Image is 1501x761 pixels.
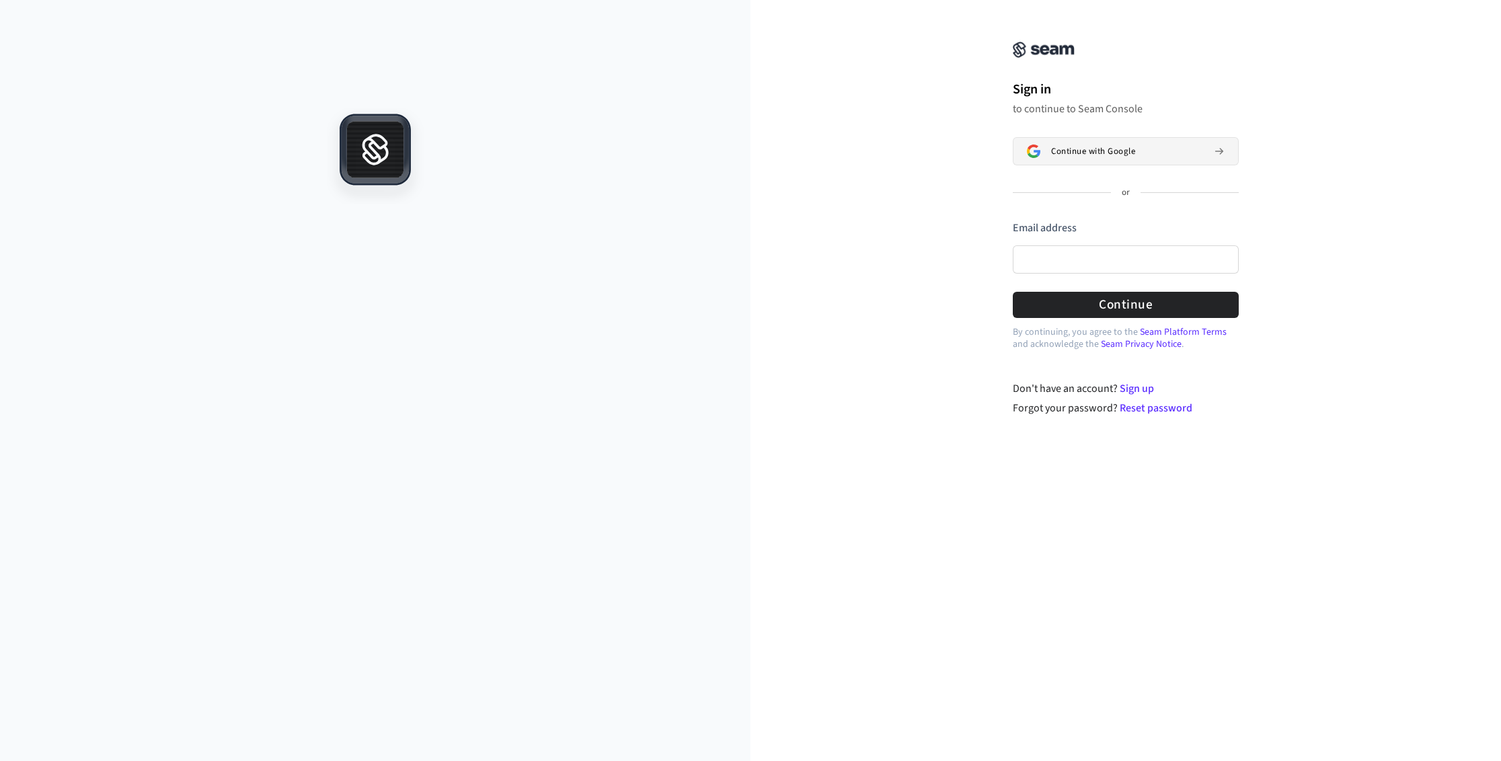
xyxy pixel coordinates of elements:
button: Sign in with GoogleContinue with Google [1013,137,1239,165]
div: Forgot your password? [1013,400,1239,416]
button: Continue [1013,292,1239,318]
h1: Sign in [1013,79,1239,99]
p: or [1122,187,1130,199]
a: Sign up [1120,381,1154,396]
a: Seam Platform Terms [1140,325,1227,339]
a: Seam Privacy Notice [1101,337,1182,351]
p: to continue to Seam Console [1013,102,1239,116]
label: Email address [1013,221,1077,235]
img: Seam Console [1013,42,1075,58]
div: Don't have an account? [1013,380,1239,397]
a: Reset password [1120,401,1192,415]
span: Continue with Google [1051,146,1135,157]
p: By continuing, you agree to the and acknowledge the . [1013,326,1239,350]
img: Sign in with Google [1027,145,1040,158]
